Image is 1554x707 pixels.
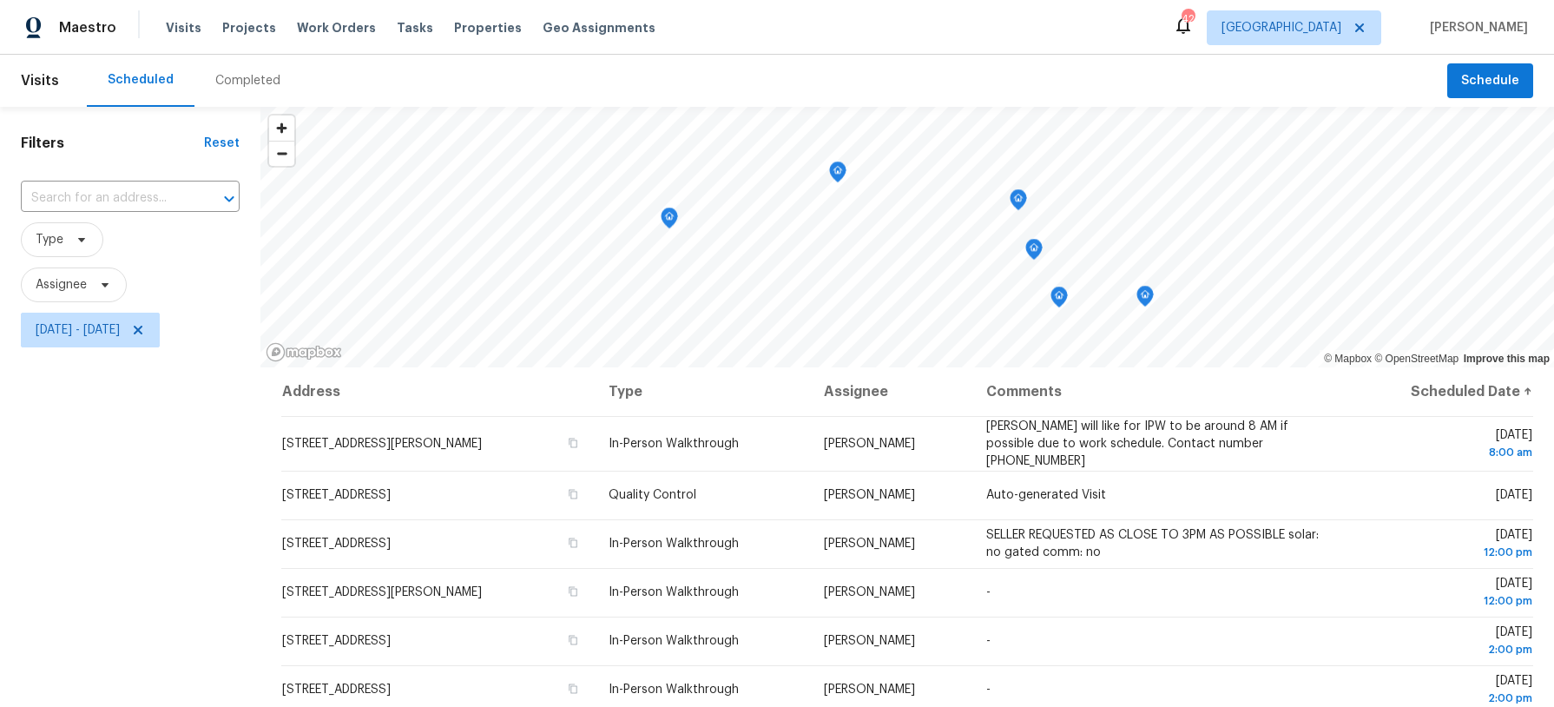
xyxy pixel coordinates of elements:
div: Map marker [1010,189,1027,216]
span: In-Person Walkthrough [609,586,739,598]
span: Visits [21,62,59,100]
span: [GEOGRAPHIC_DATA] [1221,19,1341,36]
th: Assignee [810,367,972,416]
a: Mapbox homepage [266,342,342,362]
button: Schedule [1447,63,1533,99]
span: [PERSON_NAME] [1423,19,1528,36]
a: OpenStreetMap [1374,353,1459,365]
span: [DATE] [1361,529,1532,561]
span: Visits [166,19,201,36]
span: In-Person Walkthrough [609,635,739,647]
th: Comments [972,367,1348,416]
span: [STREET_ADDRESS][PERSON_NAME] [282,586,482,598]
span: [PERSON_NAME] [824,586,915,598]
span: [STREET_ADDRESS] [282,489,391,501]
span: [PERSON_NAME] [824,635,915,647]
span: [STREET_ADDRESS] [282,684,391,696]
button: Copy Address [565,584,581,599]
span: Properties [454,19,522,36]
input: Search for an address... [21,185,191,212]
span: [DATE] - [DATE] [36,321,120,339]
button: Zoom in [269,116,294,141]
span: - [986,635,991,647]
div: Map marker [1050,287,1068,314]
span: Auto-generated Visit [986,489,1106,501]
span: - [986,586,991,598]
div: 8:00 am [1361,444,1532,461]
span: In-Person Walkthrough [609,538,739,550]
div: 2:00 pm [1361,641,1532,658]
span: [DATE] [1361,429,1532,461]
span: SELLER REQUESTED AS CLOSE TO 3PM AS POSSIBLE solar: no gated comm: no [986,529,1319,558]
span: [PERSON_NAME] [824,438,915,450]
span: Tasks [397,22,433,34]
button: Zoom out [269,141,294,166]
span: Geo Assignments [543,19,655,36]
a: Mapbox [1324,353,1372,365]
th: Address [281,367,595,416]
span: [DATE] [1361,578,1532,610]
div: 2:00 pm [1361,690,1532,707]
span: Quality Control [609,489,696,501]
span: Projects [222,19,276,36]
span: - [986,684,991,696]
th: Type [595,367,810,416]
div: Map marker [829,162,846,188]
span: [STREET_ADDRESS][PERSON_NAME] [282,438,482,450]
div: Reset [204,135,240,152]
span: [DATE] [1361,626,1532,658]
div: Map marker [1136,286,1154,313]
button: Copy Address [565,681,581,697]
button: Copy Address [565,632,581,648]
span: [DATE] [1496,489,1532,501]
th: Scheduled Date ↑ [1347,367,1533,416]
div: Map marker [661,208,678,235]
span: [PERSON_NAME] [824,489,915,501]
div: 12:00 pm [1361,544,1532,561]
h1: Filters [21,135,204,152]
span: [STREET_ADDRESS] [282,635,391,647]
span: Type [36,231,63,248]
div: Map marker [1025,239,1043,266]
button: Open [217,187,241,211]
div: Scheduled [108,71,174,89]
canvas: Map [260,107,1554,367]
span: [PERSON_NAME] [824,538,915,550]
div: 42 [1182,10,1194,28]
span: [STREET_ADDRESS] [282,538,391,550]
button: Copy Address [565,486,581,502]
button: Copy Address [565,435,581,451]
div: Completed [215,72,280,89]
span: [PERSON_NAME] [824,684,915,696]
span: In-Person Walkthrough [609,438,739,450]
span: Work Orders [297,19,376,36]
button: Copy Address [565,535,581,551]
span: [DATE] [1361,675,1532,707]
span: [PERSON_NAME] will like for IPW to be around 8 AM if possible due to work schedule. Contact numbe... [986,420,1288,467]
span: Maestro [59,19,116,36]
span: Assignee [36,276,87,294]
div: 12:00 pm [1361,592,1532,610]
span: Zoom out [269,142,294,166]
a: Improve this map [1464,353,1550,365]
span: In-Person Walkthrough [609,684,739,696]
span: Schedule [1461,70,1519,92]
